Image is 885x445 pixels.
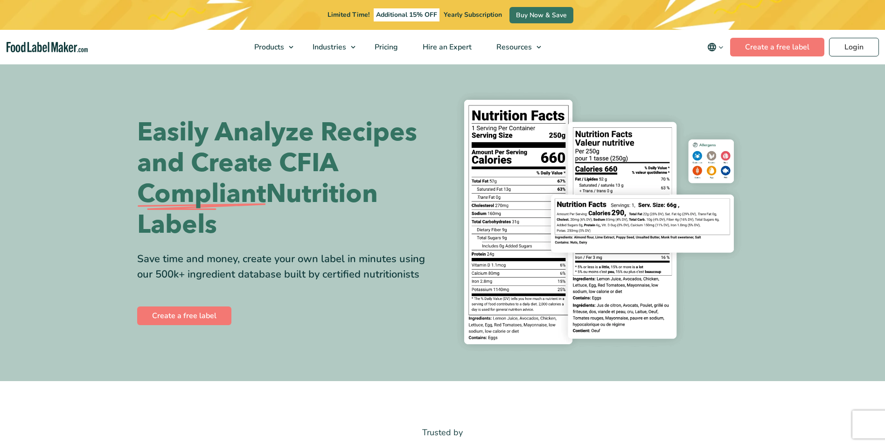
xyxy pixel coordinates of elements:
[730,38,824,56] a: Create a free label
[411,30,482,64] a: Hire an Expert
[251,42,285,52] span: Products
[372,42,399,52] span: Pricing
[310,42,347,52] span: Industries
[509,7,573,23] a: Buy Now & Save
[362,30,408,64] a: Pricing
[374,8,439,21] span: Additional 15% OFF
[137,117,436,240] h1: Easily Analyze Recipes and Create CFIA Nutrition Labels
[137,306,231,325] a: Create a free label
[137,179,266,209] span: Compliant
[242,30,298,64] a: Products
[484,30,546,64] a: Resources
[137,426,748,439] p: Trusted by
[300,30,360,64] a: Industries
[829,38,879,56] a: Login
[494,42,533,52] span: Resources
[137,251,436,282] div: Save time and money, create your own label in minutes using our 500k+ ingredient database built b...
[328,10,369,19] span: Limited Time!
[420,42,473,52] span: Hire an Expert
[444,10,502,19] span: Yearly Subscription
